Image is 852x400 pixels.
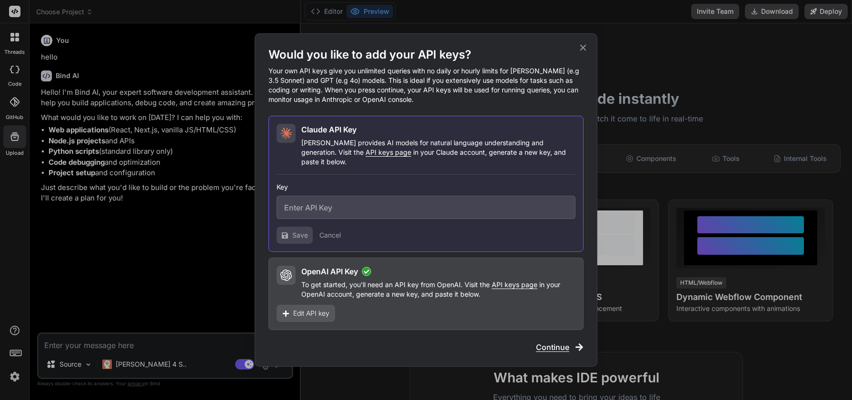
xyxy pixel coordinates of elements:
h3: Key [277,182,575,192]
h2: Claude API Key [301,124,357,135]
input: Enter API Key [277,196,575,219]
span: API keys page [492,280,537,289]
p: To get started, you'll need an API key from OpenAI. Visit the in your OpenAI account, generate a ... [301,280,575,299]
button: Save [277,227,313,244]
p: [PERSON_NAME] provides AI models for natural language understanding and generation. Visit the in ... [301,138,575,167]
h2: OpenAI API Key [301,266,358,277]
span: Continue [536,341,569,353]
button: Continue [536,341,584,353]
p: Your own API keys give you unlimited queries with no daily or hourly limits for [PERSON_NAME] (e.... [268,66,584,104]
span: Edit API key [293,309,329,318]
span: API keys page [366,148,411,156]
h1: Would you like to add your API keys? [268,47,584,62]
span: Save [292,230,308,240]
button: Cancel [319,230,341,240]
